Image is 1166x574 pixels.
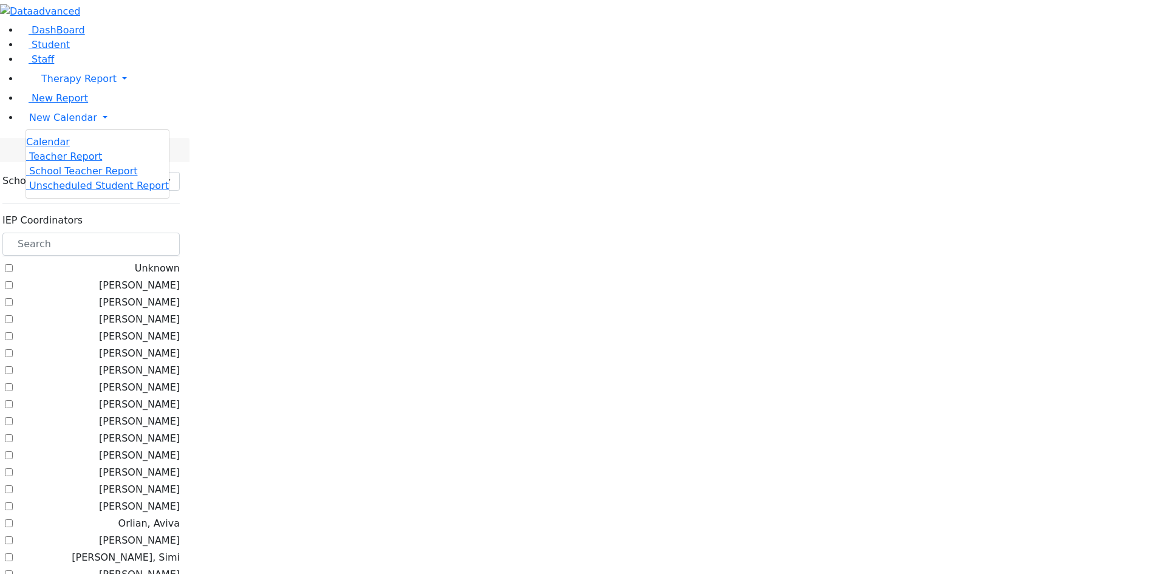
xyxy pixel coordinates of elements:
[29,112,97,123] span: New Calendar
[19,92,88,104] a: New Report
[135,261,180,276] label: Unknown
[99,448,180,463] label: [PERSON_NAME]
[26,136,70,148] span: Calendar
[26,135,70,149] a: Calendar
[26,151,102,162] a: Teacher Report
[99,414,180,429] label: [PERSON_NAME]
[26,129,169,199] ul: Therapy Report
[19,53,54,65] a: Staff
[99,346,180,361] label: [PERSON_NAME]
[32,92,88,104] span: New Report
[26,165,137,177] a: School Teacher Report
[29,180,169,191] span: Unscheduled Student Report
[19,67,1166,91] a: Therapy Report
[19,106,1166,130] a: New Calendar
[99,499,180,514] label: [PERSON_NAME]
[99,380,180,395] label: [PERSON_NAME]
[2,233,180,256] input: Search
[2,174,63,188] label: School Years
[99,295,180,310] label: [PERSON_NAME]
[29,165,137,177] span: School Teacher Report
[19,24,85,36] a: DashBoard
[99,533,180,548] label: [PERSON_NAME]
[99,312,180,327] label: [PERSON_NAME]
[29,151,102,162] span: Teacher Report
[99,329,180,344] label: [PERSON_NAME]
[32,39,70,50] span: Student
[26,180,169,191] a: Unscheduled Student Report
[72,550,180,565] label: [PERSON_NAME], Simi
[99,397,180,412] label: [PERSON_NAME]
[19,39,70,50] a: Student
[118,516,180,531] label: Orlian, Aviva
[99,278,180,293] label: [PERSON_NAME]
[2,213,83,228] label: IEP Coordinators
[99,482,180,497] label: [PERSON_NAME]
[32,24,85,36] span: DashBoard
[99,363,180,378] label: [PERSON_NAME]
[32,53,54,65] span: Staff
[99,465,180,480] label: [PERSON_NAME]
[41,73,117,84] span: Therapy Report
[99,431,180,446] label: [PERSON_NAME]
